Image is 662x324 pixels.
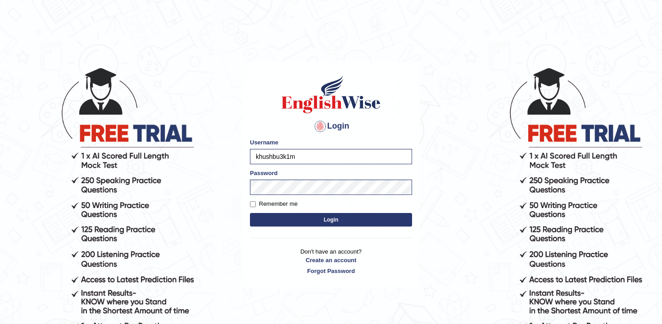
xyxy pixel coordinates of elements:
a: Create an account [250,256,412,264]
button: Login [250,213,412,227]
label: Username [250,138,278,147]
img: Logo of English Wise sign in for intelligent practice with AI [280,74,382,115]
label: Remember me [250,199,298,208]
input: Remember me [250,201,256,207]
h4: Login [250,119,412,134]
p: Don't have an account? [250,247,412,275]
a: Forgot Password [250,267,412,275]
label: Password [250,169,277,177]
